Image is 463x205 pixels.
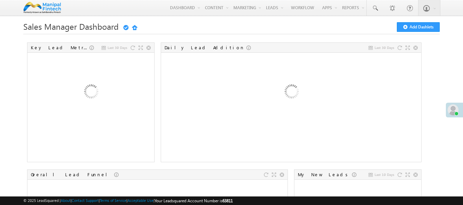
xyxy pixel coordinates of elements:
[397,22,440,32] button: Add Dashlets
[61,198,71,203] a: About
[155,198,233,203] span: Your Leadsquared Account Number is
[165,44,246,51] div: Daily Lead Addition
[375,44,394,51] span: Last 30 Days
[23,21,119,32] span: Sales Manager Dashboard
[108,44,127,51] span: Last 30 Days
[100,198,126,203] a: Terms of Service
[72,198,99,203] a: Contact Support
[222,198,233,203] span: 63811
[254,56,328,129] img: Loading...
[31,171,114,178] div: Overall Lead Funnel
[23,2,61,14] img: Custom Logo
[375,171,394,178] span: Last 10 Days
[23,197,233,204] span: © 2025 LeadSquared | | | | |
[127,198,154,203] a: Acceptable Use
[54,56,127,129] img: Loading...
[31,44,89,51] div: Key Lead Metrics
[298,171,352,178] div: My New Leads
